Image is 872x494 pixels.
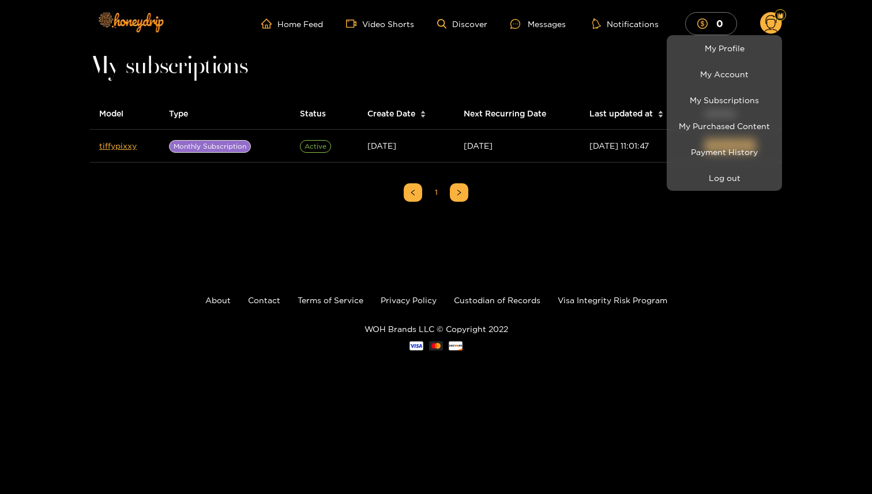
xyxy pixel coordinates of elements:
a: My Subscriptions [670,90,779,110]
a: Payment History [670,142,779,162]
a: My Account [670,64,779,84]
a: My Purchased Content [670,116,779,136]
button: Log out [670,168,779,188]
a: My Profile [670,38,779,58]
